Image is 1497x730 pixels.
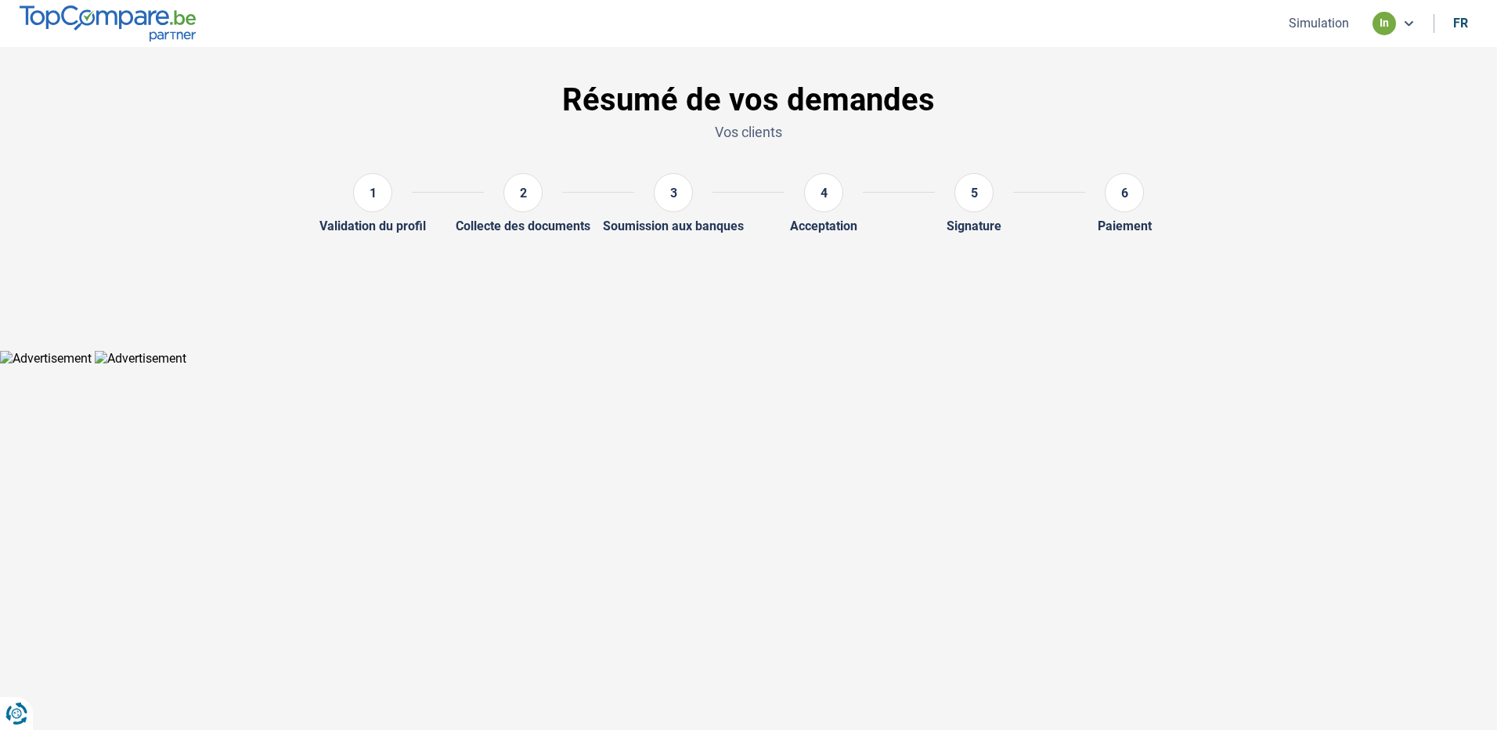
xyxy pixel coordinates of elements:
[804,173,843,212] div: 4
[1105,173,1144,212] div: 6
[241,122,1256,142] p: Vos clients
[1098,219,1152,233] div: Paiement
[947,219,1001,233] div: Signature
[1453,16,1468,31] div: fr
[1373,12,1396,35] div: in
[503,173,543,212] div: 2
[954,173,994,212] div: 5
[319,219,426,233] div: Validation du profil
[456,219,590,233] div: Collecte des documents
[654,173,693,212] div: 3
[95,351,186,366] img: Advertisement
[241,81,1256,119] h1: Résumé de vos demandes
[790,219,857,233] div: Acceptation
[603,219,744,233] div: Soumission aux banques
[353,173,392,212] div: 1
[20,5,196,41] img: TopCompare.be
[1284,15,1354,31] button: Simulation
